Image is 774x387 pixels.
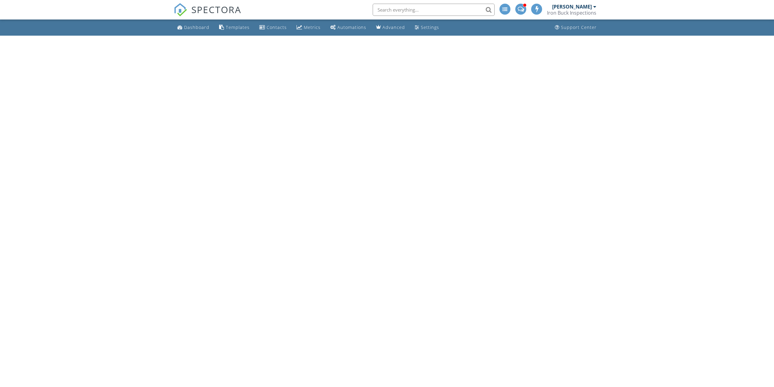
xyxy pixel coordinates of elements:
[174,8,241,21] a: SPECTORA
[226,24,250,30] div: Templates
[184,24,209,30] div: Dashboard
[561,24,597,30] div: Support Center
[328,22,369,33] a: Automations (Advanced)
[373,4,495,16] input: Search everything...
[382,24,405,30] div: Advanced
[257,22,289,33] a: Contacts
[175,22,212,33] a: Dashboard
[267,24,287,30] div: Contacts
[191,3,241,16] span: SPECTORA
[421,24,439,30] div: Settings
[304,24,321,30] div: Metrics
[547,10,596,16] div: Iron Buck Inspections
[174,3,187,16] img: The Best Home Inspection Software - Spectora
[552,4,592,10] div: [PERSON_NAME]
[217,22,252,33] a: Templates
[337,24,366,30] div: Automations
[374,22,407,33] a: Advanced
[294,22,323,33] a: Metrics
[552,22,599,33] a: Support Center
[412,22,442,33] a: Settings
